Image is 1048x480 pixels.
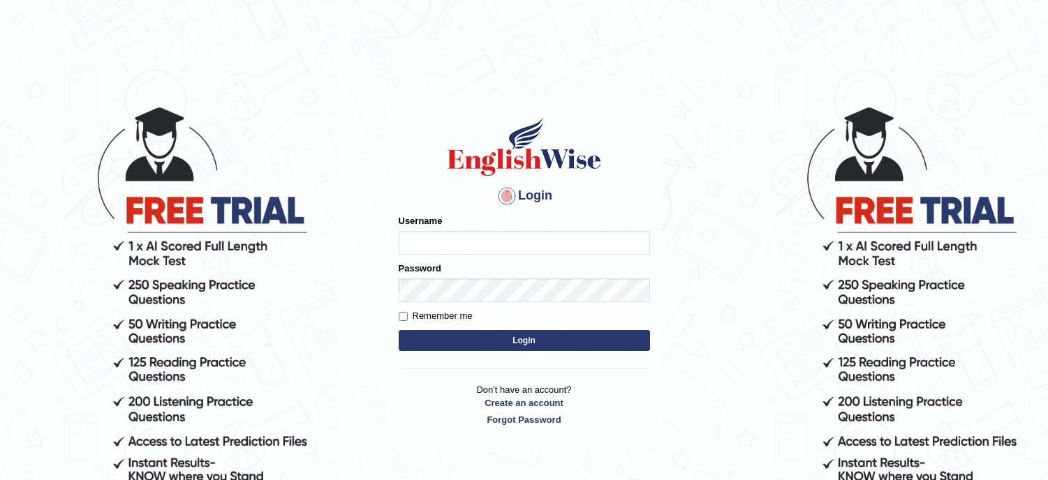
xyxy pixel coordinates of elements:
a: Create an account [399,396,650,410]
button: Login [399,330,650,351]
label: Password [399,262,441,275]
h4: Login [399,185,650,207]
label: Remember me [399,309,473,323]
img: Logo of English Wise sign in for intelligent practice with AI [445,115,604,178]
input: Remember me [399,312,408,321]
label: Username [399,214,443,227]
p: Don't have an account? [399,383,650,426]
a: Forgot Password [399,413,650,426]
